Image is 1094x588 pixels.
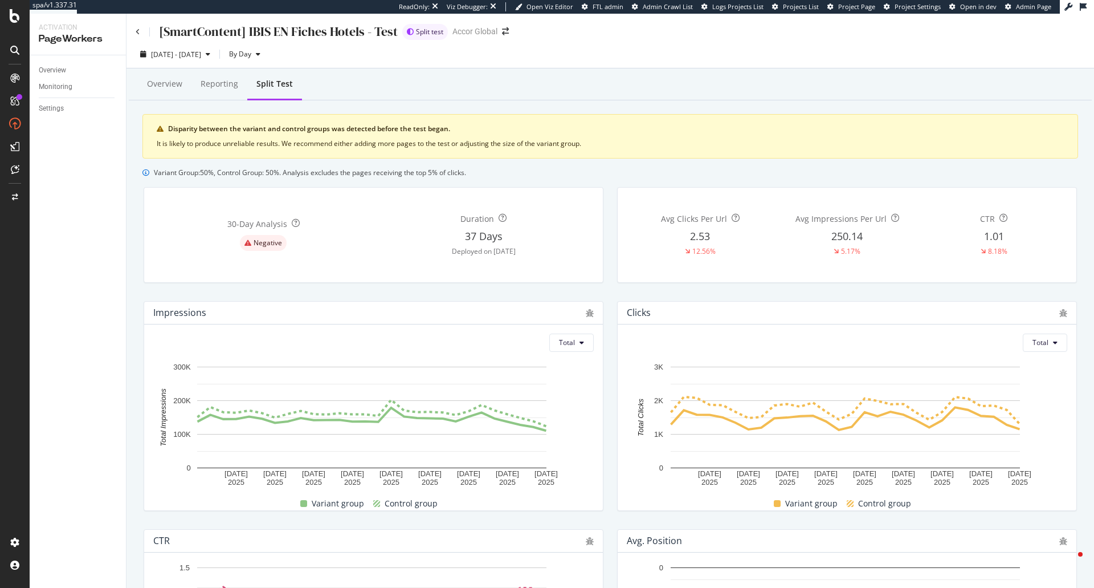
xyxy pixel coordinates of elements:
svg: A chart. [153,361,590,488]
div: CTR [980,213,995,225]
text: 0 [659,464,663,472]
text: [DATE] [263,469,287,477]
span: Admin Page [1016,2,1051,11]
span: Admin Crawl List [643,2,693,11]
text: 2025 [701,478,718,486]
div: brand label [402,24,448,40]
text: [DATE] [302,469,325,477]
div: Monitoring [39,81,72,93]
a: FTL admin [582,2,623,11]
text: [DATE] [224,469,248,477]
a: Monitoring [39,81,118,93]
div: danger label [240,235,287,251]
span: Negative [254,240,282,246]
text: 2025 [856,478,873,486]
text: Total Clicks [636,398,645,436]
div: 1.01 [984,229,1004,244]
span: [DATE] - [DATE] [151,50,201,59]
a: Projects List [772,2,819,11]
div: bug [586,537,594,545]
a: Admin Page [1005,2,1051,11]
span: Control group [858,497,911,510]
text: [DATE] [418,469,442,477]
text: 100K [173,430,191,439]
a: Click to go back [136,29,140,35]
text: [DATE] [737,469,760,477]
text: 1K [654,430,663,439]
text: 1.5 [179,563,190,572]
text: 2025 [383,478,399,486]
text: 2025 [1011,478,1028,486]
span: Open Viz Editor [526,2,573,11]
div: Deployed on [DATE] [452,246,516,256]
div: Clicks [627,307,651,318]
text: [DATE] [379,469,403,477]
div: CTR [153,535,170,546]
text: 3K [654,363,663,371]
div: 8.18% [988,246,1007,256]
div: Viz Debugger: [447,2,488,11]
text: 200K [173,396,191,405]
span: Project Page [838,2,875,11]
text: 300K [173,363,191,371]
span: Total [559,338,575,347]
div: 2.53 [690,229,710,244]
div: Split Test [256,78,293,90]
text: 2025 [818,478,834,486]
button: Total [1023,334,1067,352]
div: It is likely to produce unreliable results. We recommend either adding more pages to the test or ... [157,139,1064,149]
text: 2025 [779,478,795,486]
div: Duration [460,213,494,225]
div: Avg Clicks Per Url [661,213,727,225]
div: 250.14 [831,229,863,244]
text: [DATE] [457,469,480,477]
div: Activation [39,23,117,33]
a: Overview [39,64,118,76]
div: warning banner [142,114,1078,159]
iframe: Intercom live chat [1055,549,1083,577]
text: [DATE] [853,469,876,477]
div: arrow-right-arrow-left [502,27,509,35]
div: Overview [39,64,66,76]
span: Variant group [785,497,838,510]
text: [DATE] [496,469,519,477]
text: 2025 [740,478,757,486]
div: Avg Impressions Per Url [795,213,887,225]
text: 2025 [267,478,283,486]
a: Admin Crawl List [632,2,693,11]
div: 5.17% [841,246,860,256]
a: Project Settings [884,2,941,11]
span: Open in dev [960,2,997,11]
div: Reporting [201,78,238,90]
div: 30 -Day Analysis [227,218,287,230]
div: Disparity between the variant and control groups was detected before the test began. [168,124,1064,134]
div: Settings [39,103,64,115]
a: Project Page [827,2,875,11]
div: Accor Global [452,26,497,37]
button: Total [549,334,594,352]
span: Total [1032,338,1048,347]
text: 2025 [344,478,361,486]
button: [DATE] - [DATE] [136,45,215,63]
text: 2025 [499,478,516,486]
a: Settings [39,103,118,115]
text: [DATE] [969,469,993,477]
span: By Day [224,49,251,59]
a: Logs Projects List [701,2,764,11]
text: 2025 [934,478,950,486]
text: [DATE] [341,469,364,477]
span: FTL admin [593,2,623,11]
a: Open in dev [949,2,997,11]
text: 0 [186,464,190,472]
text: 2025 [305,478,322,486]
span: Variant Group: 50 %, Control Group: 50 %. Analysis excludes the pages receiving the top 5% of cli... [154,168,466,177]
svg: A chart. [627,361,1063,488]
div: Avg. position [627,535,682,546]
div: bug [586,309,594,317]
text: [DATE] [534,469,558,477]
div: ReadOnly: [399,2,430,11]
text: 2025 [460,478,477,486]
div: bug [1059,537,1067,545]
div: 12.56% [692,246,716,256]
